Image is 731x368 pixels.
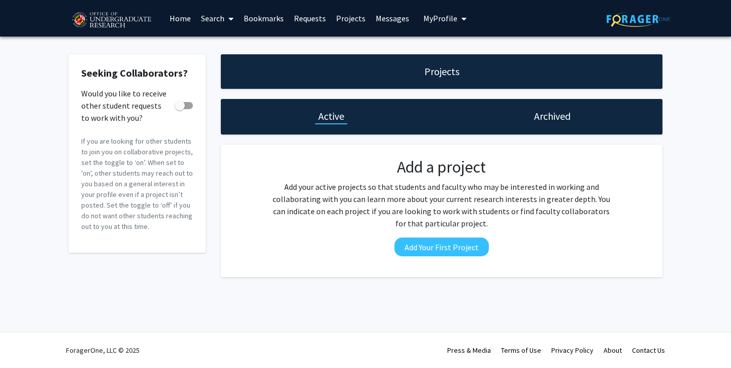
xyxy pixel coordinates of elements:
img: ForagerOne Logo [607,11,670,27]
a: About [604,346,622,355]
a: Contact Us [632,346,665,355]
span: My Profile [423,13,457,23]
a: Messages [371,1,414,36]
h1: Archived [534,109,571,123]
img: University of Maryland Logo [69,8,154,33]
a: Search [196,1,239,36]
h1: Active [318,109,344,123]
span: Would you like to receive other student requests to work with you? [81,87,171,124]
div: ForagerOne, LLC © 2025 [66,332,140,368]
h2: Seeking Collaborators? [81,67,193,79]
p: If you are looking for other students to join you on collaborative projects, set the toggle to ‘o... [81,136,193,232]
a: Press & Media [447,346,491,355]
a: Home [164,1,196,36]
p: Add your active projects so that students and faculty who may be interested in working and collab... [270,181,614,229]
iframe: Chat [8,322,43,360]
h1: Projects [424,64,459,79]
h2: Add a project [270,157,614,177]
a: Privacy Policy [551,346,593,355]
button: Add Your First Project [394,238,489,256]
a: Projects [331,1,371,36]
a: Bookmarks [239,1,289,36]
a: Requests [289,1,331,36]
a: Terms of Use [501,346,541,355]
